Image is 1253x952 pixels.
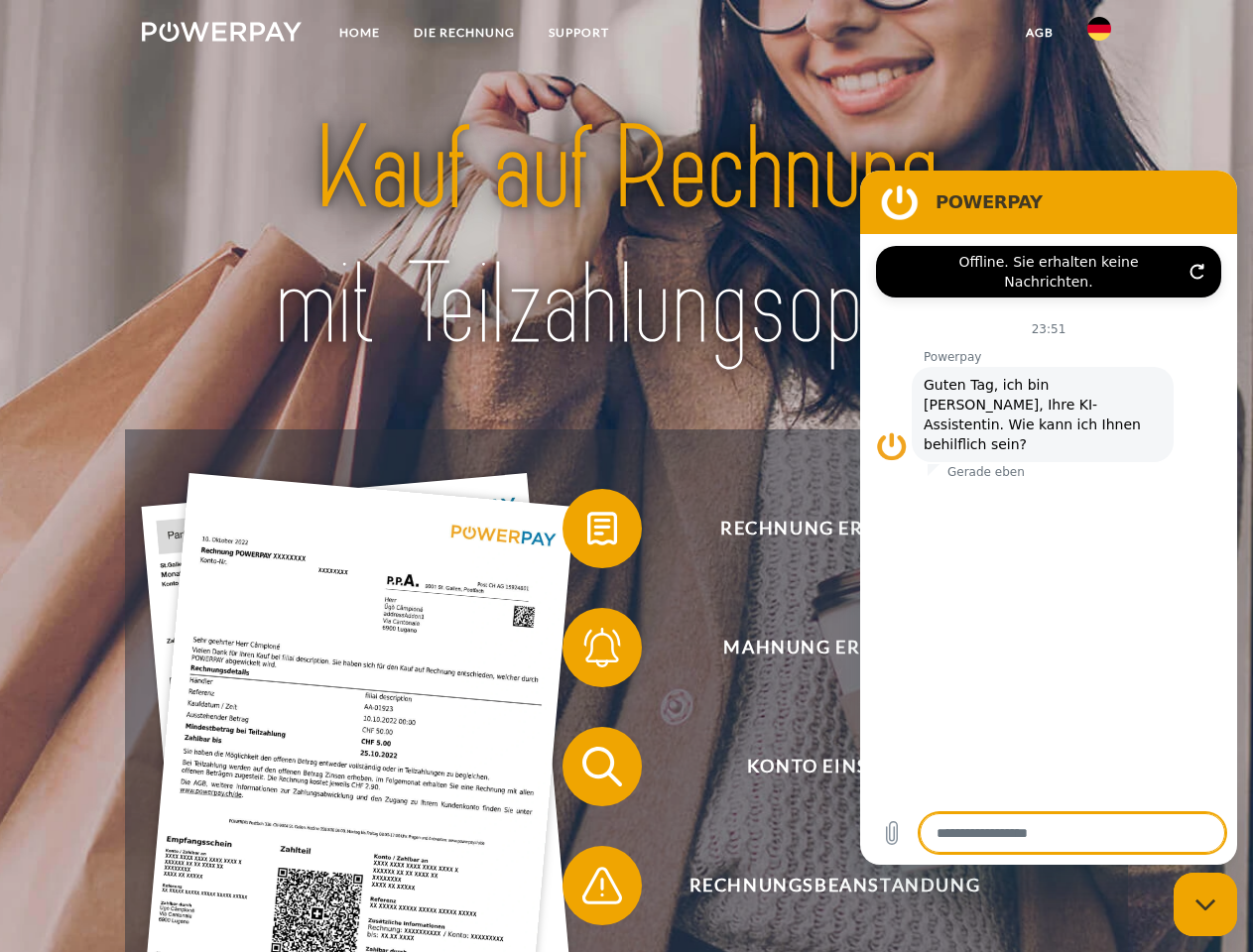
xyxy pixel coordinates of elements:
[563,846,1078,925] button: Rechnungsbeanstandung
[1087,17,1111,41] img: de
[591,727,1077,806] span: Konto einsehen
[577,742,627,791] img: qb_search.svg
[563,489,1078,568] button: Rechnung erhalten?
[577,623,627,672] img: qb_bell.svg
[142,22,302,42] img: logo-powerpay-white.svg
[577,861,627,910] img: qb_warning.svg
[591,608,1077,687] span: Mahnung erhalten?
[1174,873,1237,936] iframe: Schaltfläche zum Öffnen des Messaging-Fensters; Konversation läuft
[1009,15,1070,51] a: agb
[860,171,1237,865] iframe: Messaging-Fenster
[397,15,532,51] a: DIE RECHNUNG
[591,489,1077,568] span: Rechnung erhalten?
[577,504,627,553] img: qb_bill.svg
[591,846,1077,925] span: Rechnungsbeanstandung
[563,608,1078,687] button: Mahnung erhalten?
[563,727,1078,806] button: Konto einsehen
[322,15,397,51] a: Home
[189,95,1064,380] img: title-powerpay_de.svg
[532,15,626,51] a: SUPPORT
